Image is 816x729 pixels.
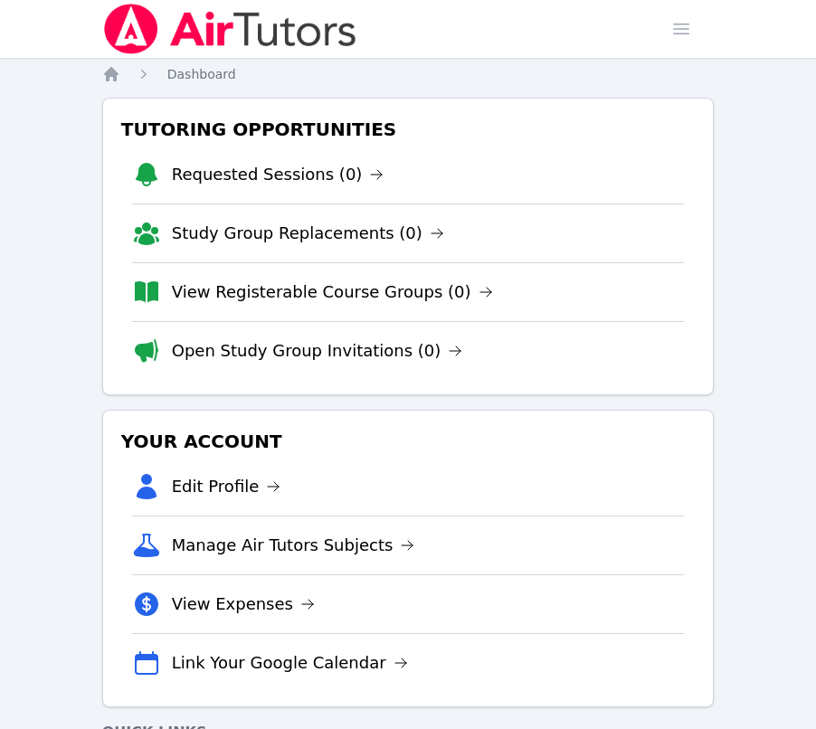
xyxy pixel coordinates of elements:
[172,592,315,617] a: View Expenses
[167,67,236,81] span: Dashboard
[172,162,384,187] a: Requested Sessions (0)
[102,4,358,54] img: Air Tutors
[118,425,699,458] h3: Your Account
[118,113,699,146] h3: Tutoring Opportunities
[172,474,281,499] a: Edit Profile
[172,533,415,558] a: Manage Air Tutors Subjects
[172,221,444,246] a: Study Group Replacements (0)
[167,65,236,83] a: Dashboard
[172,279,493,305] a: View Registerable Course Groups (0)
[172,650,408,676] a: Link Your Google Calendar
[172,338,463,364] a: Open Study Group Invitations (0)
[102,65,715,83] nav: Breadcrumb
